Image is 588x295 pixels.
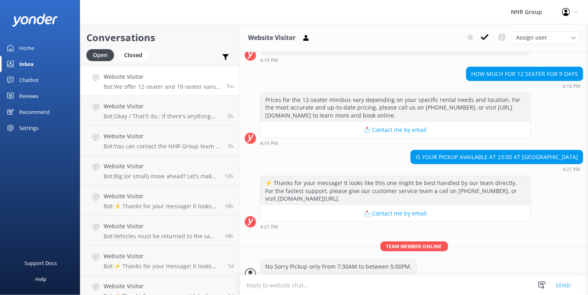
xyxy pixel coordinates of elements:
[410,166,583,172] div: Oct 07 2025 04:21pm (UTC +13:00) Pacific/Auckland
[19,40,34,56] div: Home
[104,222,219,231] h4: Website Visitor
[260,58,278,63] strong: 4:19 PM
[260,260,416,273] div: No Sorry Pickup only From 7:30AM to between 5:00PM.
[104,72,220,81] h4: Website Visitor
[80,246,240,276] a: Website VisitorBot:⚡ Thanks for your message! It looks like this one might be best handled by our...
[260,140,531,146] div: Oct 07 2025 04:19pm (UTC +13:00) Pacific/Auckland
[25,255,57,271] div: Support Docs
[104,113,222,120] p: Bot: Okay / That'll do.: If there's anything else I can help with, let me know!
[19,104,50,120] div: Recommend
[260,176,530,205] div: ⚡ Thanks for your message! It looks like this one might be best handled by our team directly. For...
[228,143,234,149] span: Oct 07 2025 08:37am (UTC +13:00) Pacific/Auckland
[19,56,34,72] div: Inbox
[104,263,222,270] p: Bot: ⚡ Thanks for your message! It looks like this one might be best handled by our team directly...
[260,93,530,122] div: Prices for the 12-seater minibus vary depending on your specific rental needs and location. For t...
[225,173,234,179] span: Oct 07 2025 03:13am (UTC +13:00) Pacific/Auckland
[260,205,530,221] button: 📩 Contact me by email
[104,143,222,150] p: Bot: You can contact the NHR Group team at 0800 110 110.
[80,126,240,156] a: Website VisitorBot:You can contact the NHR Group team at 0800 110 110.7h
[104,192,219,201] h4: Website Visitor
[104,173,219,180] p: Bot: Big (or small) move ahead? Let’s make sure you’ve got the right wheels. Take our quick quiz ...
[104,203,219,210] p: Bot: ⚡ Thanks for your message! It looks like this one might be best handled by our team directly...
[248,33,296,43] h3: Website Visitor
[562,167,580,172] strong: 4:21 PM
[512,31,580,44] div: Assign User
[411,150,583,164] div: IS YOUR PICKUP AVAILABLE AT 23:00 AT [GEOGRAPHIC_DATA]
[12,14,58,27] img: yonder-white-logo.png
[80,66,240,96] a: Website VisitorBot:We offer 12-seater and 18-seater vans. You can explore our options online at [...
[225,203,234,209] span: Oct 06 2025 10:02pm (UTC +13:00) Pacific/Auckland
[260,225,278,229] strong: 4:21 PM
[80,186,240,216] a: Website VisitorBot:⚡ Thanks for your message! It looks like this one might be best handled by our...
[260,57,531,63] div: Oct 07 2025 04:19pm (UTC +13:00) Pacific/Auckland
[80,156,240,186] a: Website VisitorBot:Big (or small) move ahead? Let’s make sure you’ve got the right wheels. Take o...
[19,88,38,104] div: Reviews
[104,233,219,240] p: Bot: Vehicles must be returned to the same location they were picked up from, as we typically don...
[562,84,580,89] strong: 4:19 PM
[516,33,547,42] span: Assign user
[104,83,220,90] p: Bot: We offer 12-seater and 18-seater vans. You can explore our options online at [URL][DOMAIN_NA...
[260,122,530,138] button: 📩 Contact me by email
[466,67,583,81] div: HOW MUCH FOR 12 SEATER FOR 9 DAYS
[260,224,531,229] div: Oct 07 2025 04:21pm (UTC +13:00) Pacific/Auckland
[80,216,240,246] a: Website VisitorBot:Vehicles must be returned to the same location they were picked up from, as we...
[226,83,234,90] span: Oct 07 2025 04:19pm (UTC +13:00) Pacific/Auckland
[86,49,114,61] div: Open
[19,120,38,136] div: Settings
[80,96,240,126] a: Website VisitorBot:Okay / That'll do.: If there's anything else I can help with, let me know!2h
[380,241,448,251] span: Team member online
[104,132,222,141] h4: Website Visitor
[118,50,152,59] a: Closed
[86,30,234,45] h2: Conversations
[225,233,234,239] span: Oct 06 2025 09:45pm (UTC +13:00) Pacific/Auckland
[228,113,234,120] span: Oct 07 2025 01:50pm (UTC +13:00) Pacific/Auckland
[35,271,46,287] div: Help
[19,72,39,88] div: Chatbot
[104,102,222,111] h4: Website Visitor
[260,141,278,146] strong: 4:19 PM
[228,263,234,269] span: Oct 06 2025 03:52pm (UTC +13:00) Pacific/Auckland
[466,83,583,89] div: Oct 07 2025 04:19pm (UTC +13:00) Pacific/Auckland
[104,282,222,291] h4: Website Visitor
[104,162,219,171] h4: Website Visitor
[118,49,148,61] div: Closed
[104,252,222,261] h4: Website Visitor
[86,50,118,59] a: Open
